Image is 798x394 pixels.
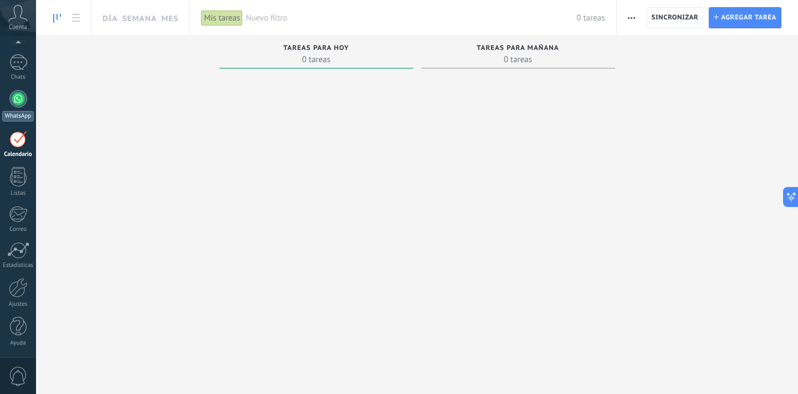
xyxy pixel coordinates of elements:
[477,44,559,52] span: Tareas para mañana
[2,301,34,308] div: Ajustes
[2,190,34,197] div: Listas
[48,7,66,29] a: To-do line
[721,8,776,28] span: Agregar tarea
[245,13,576,23] span: Nuevo filtro
[225,54,408,65] span: 0 tareas
[427,54,610,65] span: 0 tareas
[427,44,610,54] div: Tareas para mañana
[709,7,781,28] button: Agregar tarea
[2,151,34,158] div: Calendario
[652,14,699,21] span: Sincronizar
[201,10,243,26] div: Mis tareas
[647,7,704,28] button: Sincronizar
[623,7,640,28] button: Más
[2,111,34,122] div: WhatsApp
[576,13,605,23] span: 0 tareas
[225,44,408,54] div: Tareas para hoy
[2,262,34,269] div: Estadísticas
[66,7,85,29] a: To-do list
[283,44,349,52] span: Tareas para hoy
[2,74,34,81] div: Chats
[2,340,34,347] div: Ayuda
[9,24,27,31] span: Cuenta
[2,226,34,233] div: Correo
